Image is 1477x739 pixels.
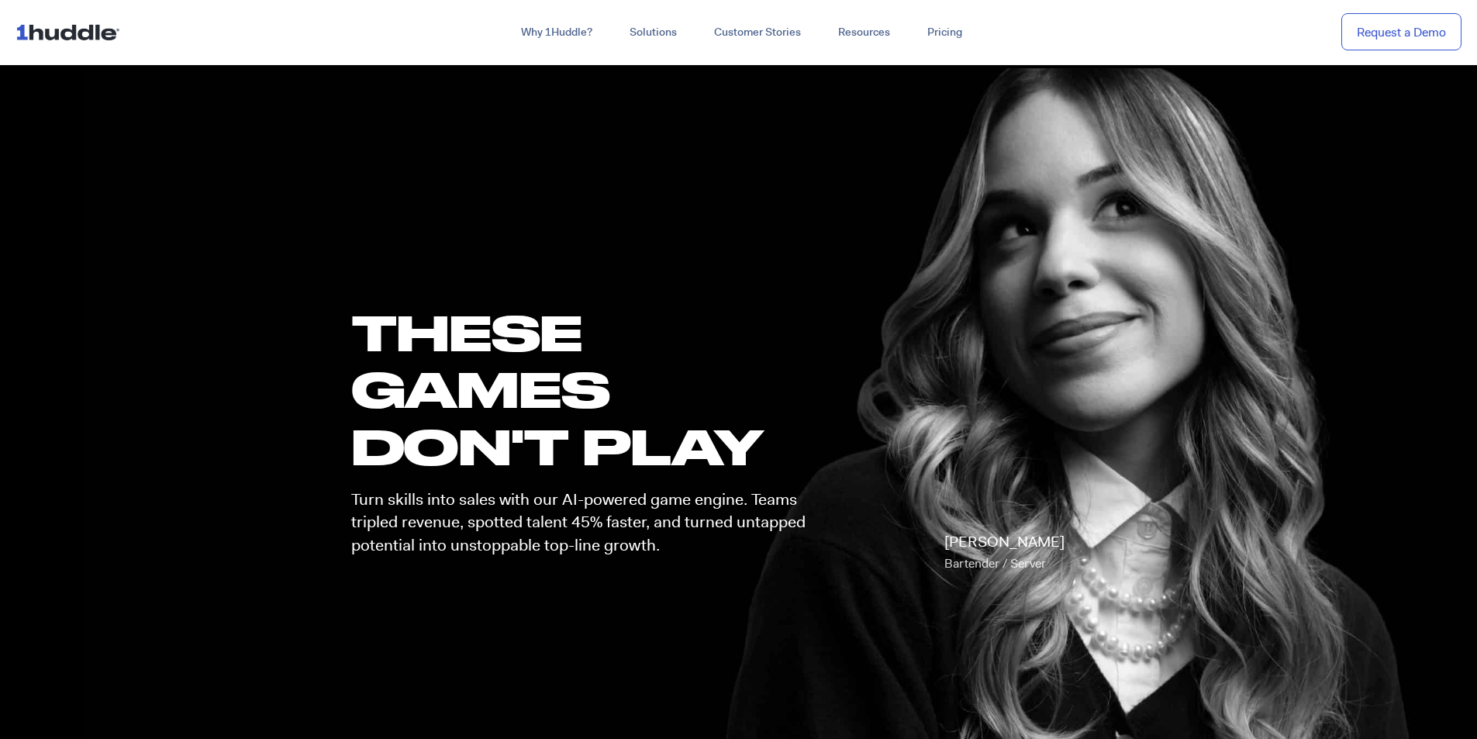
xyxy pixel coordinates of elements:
a: Why 1Huddle? [502,19,611,47]
a: Customer Stories [695,19,820,47]
p: Turn skills into sales with our AI-powered game engine. Teams tripled revenue, spotted talent 45%... [351,489,820,557]
a: Pricing [909,19,981,47]
h1: these GAMES DON'T PLAY [351,304,820,475]
a: Request a Demo [1341,13,1461,51]
p: [PERSON_NAME] [944,531,1065,575]
a: Resources [820,19,909,47]
img: ... [16,17,126,47]
a: Solutions [611,19,695,47]
span: Bartender / Server [944,555,1046,572]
